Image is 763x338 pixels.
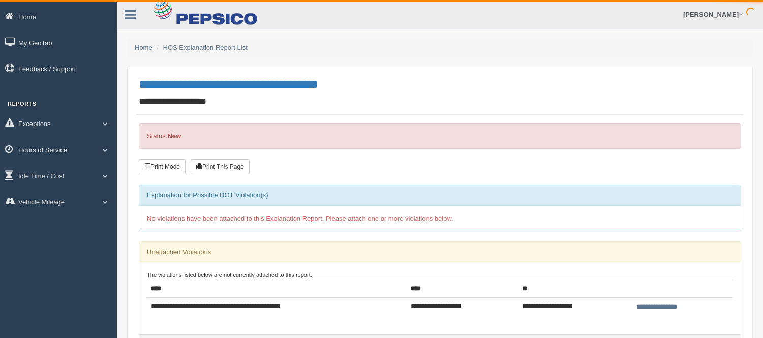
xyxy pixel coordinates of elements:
[139,159,186,174] button: Print Mode
[135,44,152,51] a: Home
[191,159,250,174] button: Print This Page
[167,132,181,140] strong: New
[139,123,741,149] div: Status:
[147,272,312,278] small: The violations listed below are not currently attached to this report:
[147,214,453,222] span: No violations have been attached to this Explanation Report. Please attach one or more violations...
[139,242,741,262] div: Unattached Violations
[163,44,248,51] a: HOS Explanation Report List
[139,185,741,205] div: Explanation for Possible DOT Violation(s)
